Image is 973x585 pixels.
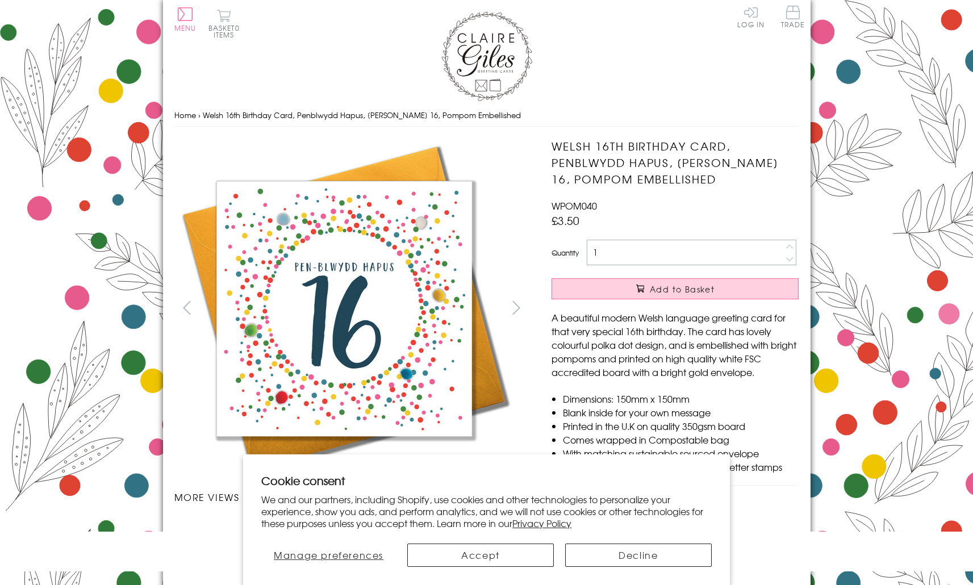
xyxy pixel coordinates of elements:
[781,6,805,28] span: Trade
[203,110,521,120] span: Welsh 16th Birthday Card, Penblwydd Hapus, [PERSON_NAME] 16, Pompom Embellished
[174,23,197,33] span: Menu
[552,248,579,258] label: Quantity
[552,138,799,187] h1: Welsh 16th Birthday Card, Penblwydd Hapus, [PERSON_NAME] 16, Pompom Embellished
[174,110,196,120] a: Home
[552,199,597,212] span: WPOM040
[174,515,529,565] ul: Carousel Pagination
[552,212,579,228] span: £3.50
[512,516,571,530] a: Privacy Policy
[650,283,715,295] span: Add to Basket
[781,6,805,30] a: Trade
[441,11,532,101] img: Claire Giles Greetings Cards
[174,490,529,504] h3: More views
[214,23,240,40] span: 0 items
[261,544,396,567] button: Manage preferences
[261,473,712,488] h2: Cookie consent
[563,392,799,406] li: Dimensions: 150mm x 150mm
[174,7,197,31] button: Menu
[407,544,554,567] button: Accept
[563,419,799,433] li: Printed in the U.K on quality 350gsm board
[174,295,200,320] button: prev
[198,110,201,120] span: ›
[503,295,529,320] button: next
[563,433,799,446] li: Comes wrapped in Compostable bag
[552,311,799,379] p: A beautiful modern Welsh language greeting card for that very special 16th birthday. The card has...
[274,548,383,562] span: Manage preferences
[565,544,712,567] button: Decline
[174,104,799,127] nav: breadcrumbs
[174,515,263,540] li: Carousel Page 1 (Current Slide)
[737,6,765,28] a: Log In
[563,406,799,419] li: Blank inside for your own message
[218,529,219,529] img: Welsh 16th Birthday Card, Penblwydd Hapus, Dotty 16, Pompom Embellished
[552,278,799,299] button: Add to Basket
[261,494,712,529] p: We and our partners, including Shopify, use cookies and other technologies to personalize your ex...
[208,9,240,38] button: Basket0 items
[563,446,799,460] li: With matching sustainable sourced envelope
[174,138,515,479] img: Welsh 16th Birthday Card, Penblwydd Hapus, Dotty 16, Pompom Embellished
